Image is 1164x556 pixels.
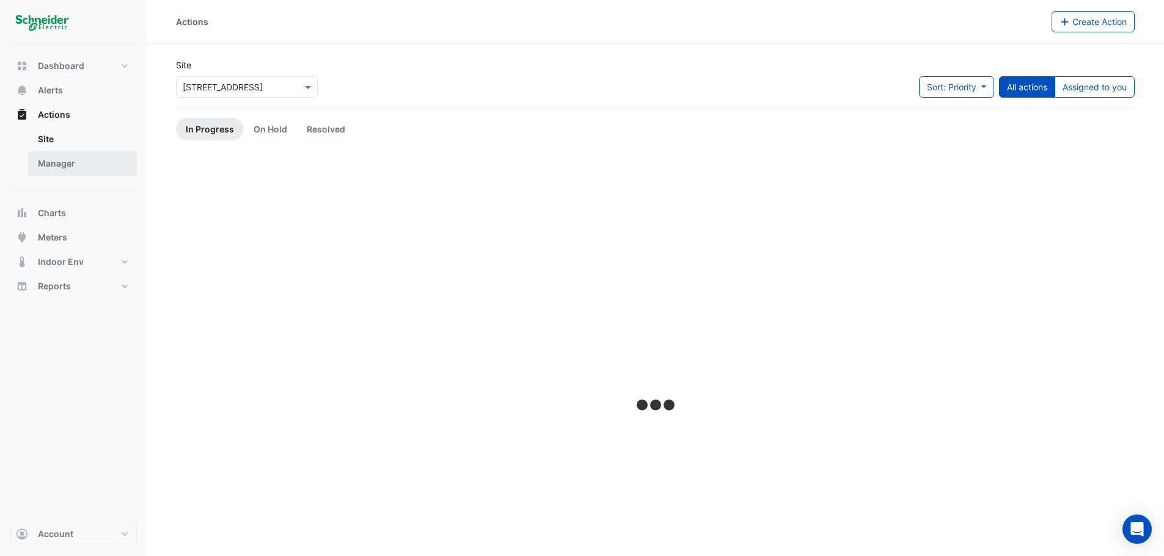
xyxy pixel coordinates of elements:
app-icon: Reports [16,280,28,292]
app-icon: Indoor Env [16,256,28,268]
button: Meters [10,225,137,250]
app-icon: Charts [16,207,28,219]
button: All actions [999,76,1055,98]
button: Dashboard [10,54,137,78]
button: Reports [10,274,137,298]
span: Create Action [1072,16,1127,27]
span: Actions [38,109,70,121]
span: Indoor Env [38,256,84,268]
app-icon: Dashboard [16,60,28,72]
button: Actions [10,103,137,127]
button: Alerts [10,78,137,103]
app-icon: Meters [16,231,28,244]
a: Resolved [297,118,355,140]
div: Actions [10,127,137,181]
button: Sort: Priority [919,76,994,98]
span: Charts [38,207,66,219]
button: Create Action [1052,11,1135,32]
span: Reports [38,280,71,292]
button: Account [10,522,137,546]
img: Company Logo [15,10,70,34]
a: On Hold [244,118,297,140]
button: Indoor Env [10,250,137,274]
app-icon: Actions [16,109,28,121]
a: In Progress [176,118,244,140]
label: Site [176,59,191,71]
span: Account [38,528,73,540]
span: Alerts [38,84,63,96]
span: Dashboard [38,60,84,72]
div: Actions [176,15,208,28]
button: Assigned to you [1055,76,1135,98]
app-icon: Alerts [16,84,28,96]
span: Meters [38,231,67,244]
button: Charts [10,201,137,225]
a: Site [28,127,137,151]
div: Open Intercom Messenger [1122,514,1152,544]
span: Sort: Priority [927,82,976,92]
a: Manager [28,151,137,176]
